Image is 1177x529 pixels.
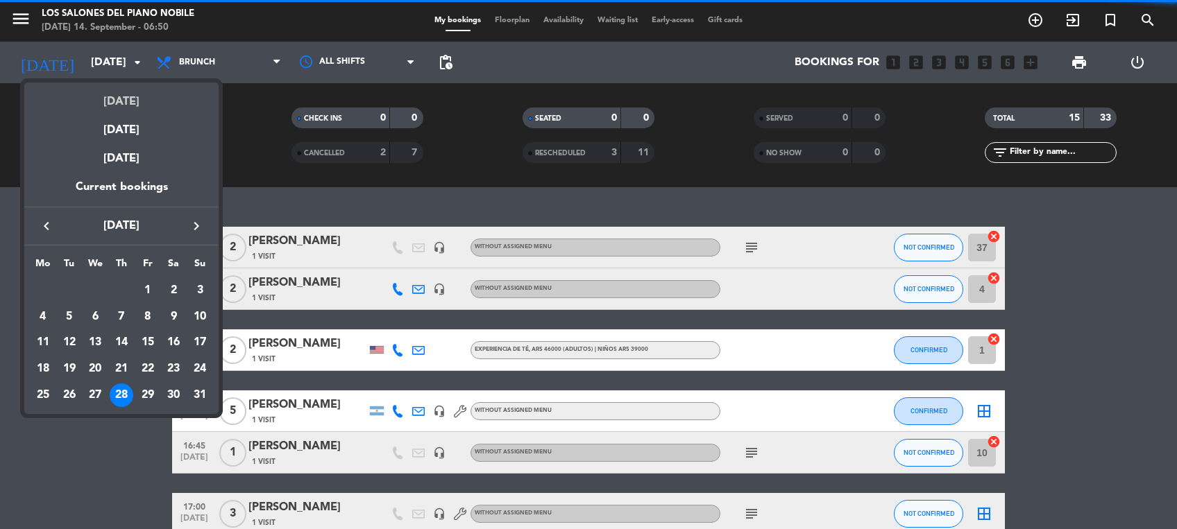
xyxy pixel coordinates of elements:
[30,356,56,382] td: August 18, 2025
[187,356,213,382] td: August 24, 2025
[108,382,135,408] td: August 28, 2025
[136,357,160,381] div: 22
[58,357,81,381] div: 19
[161,382,187,408] td: August 30, 2025
[108,330,135,356] td: August 14, 2025
[136,305,160,329] div: 8
[161,277,187,304] td: August 2, 2025
[34,217,59,235] button: keyboard_arrow_left
[31,331,55,355] div: 11
[136,331,160,355] div: 15
[108,256,135,277] th: Thursday
[82,356,108,382] td: August 20, 2025
[188,305,212,329] div: 10
[30,304,56,330] td: August 4, 2025
[187,304,213,330] td: August 10, 2025
[135,304,161,330] td: August 8, 2025
[31,357,55,381] div: 18
[187,330,213,356] td: August 17, 2025
[24,111,219,139] div: [DATE]
[83,383,107,407] div: 27
[161,256,187,277] th: Saturday
[58,305,81,329] div: 5
[187,277,213,304] td: August 3, 2025
[82,382,108,408] td: August 27, 2025
[24,178,219,207] div: Current bookings
[135,356,161,382] td: August 22, 2025
[110,357,133,381] div: 21
[135,277,161,304] td: August 1, 2025
[38,218,55,234] i: keyboard_arrow_left
[108,356,135,382] td: August 21, 2025
[188,279,212,302] div: 3
[162,331,185,355] div: 16
[30,277,135,304] td: AUG
[83,305,107,329] div: 6
[135,330,161,356] td: August 15, 2025
[161,304,187,330] td: August 9, 2025
[135,256,161,277] th: Friday
[136,279,160,302] div: 1
[162,279,185,302] div: 2
[56,356,83,382] td: August 19, 2025
[161,356,187,382] td: August 23, 2025
[31,305,55,329] div: 4
[188,331,212,355] div: 17
[188,218,205,234] i: keyboard_arrow_right
[135,382,161,408] td: August 29, 2025
[110,305,133,329] div: 7
[82,304,108,330] td: August 6, 2025
[83,331,107,355] div: 13
[162,305,185,329] div: 9
[110,331,133,355] div: 14
[82,256,108,277] th: Wednesday
[136,383,160,407] div: 29
[24,83,219,111] div: [DATE]
[82,330,108,356] td: August 13, 2025
[31,383,55,407] div: 25
[58,331,81,355] div: 12
[188,383,212,407] div: 31
[56,330,83,356] td: August 12, 2025
[30,256,56,277] th: Monday
[187,382,213,408] td: August 31, 2025
[30,382,56,408] td: August 25, 2025
[188,357,212,381] div: 24
[184,217,209,235] button: keyboard_arrow_right
[162,357,185,381] div: 23
[83,357,107,381] div: 20
[24,139,219,178] div: [DATE]
[110,383,133,407] div: 28
[108,304,135,330] td: August 7, 2025
[187,256,213,277] th: Sunday
[56,382,83,408] td: August 26, 2025
[30,330,56,356] td: August 11, 2025
[161,330,187,356] td: August 16, 2025
[56,256,83,277] th: Tuesday
[162,383,185,407] div: 30
[58,383,81,407] div: 26
[56,304,83,330] td: August 5, 2025
[59,217,184,235] span: [DATE]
